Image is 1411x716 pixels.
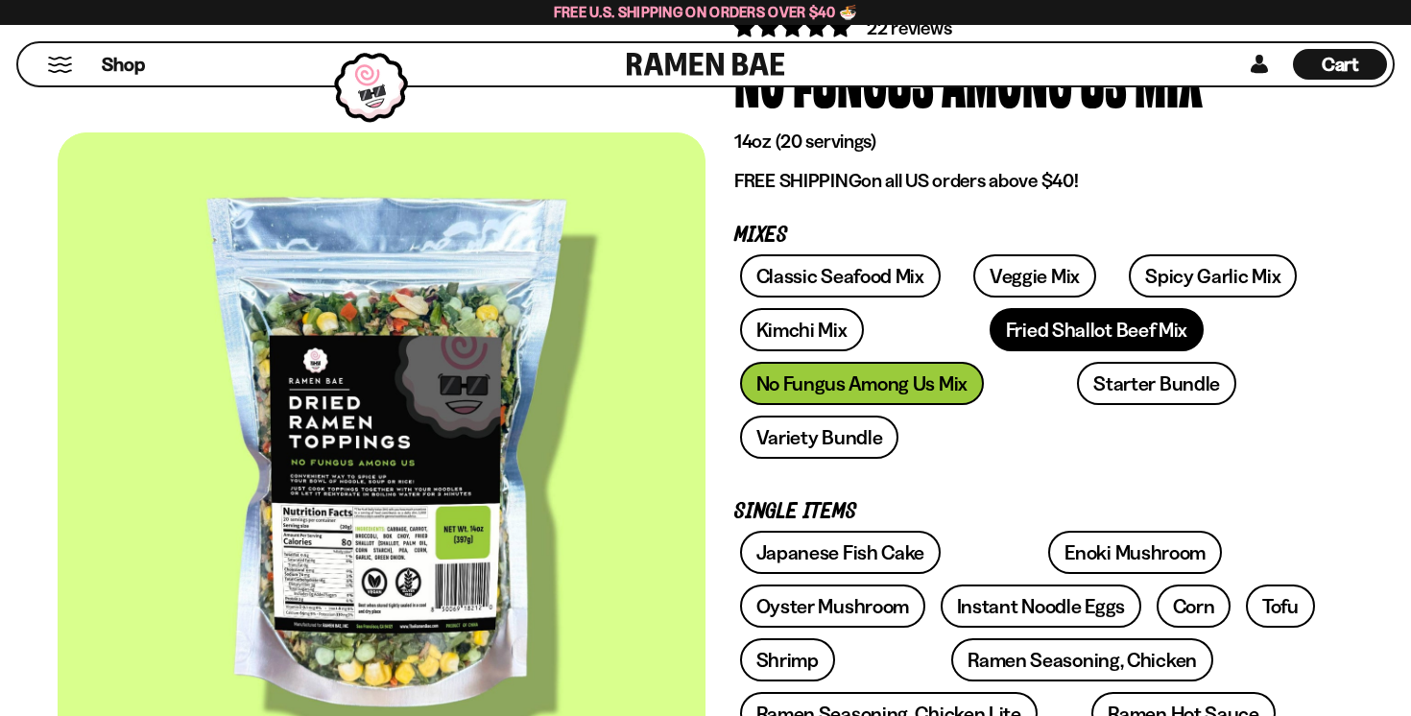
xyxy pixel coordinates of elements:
div: Among [942,41,1072,113]
p: 14oz (20 servings) [734,130,1325,154]
a: Spicy Garlic Mix [1129,254,1297,298]
div: Mix [1135,41,1203,113]
a: Tofu [1246,585,1315,628]
a: Shrimp [740,638,835,681]
a: Corn [1157,585,1232,628]
a: Instant Noodle Eggs [941,585,1141,628]
a: Kimchi Mix [740,308,864,351]
strong: FREE SHIPPING [734,169,861,192]
a: Starter Bundle [1077,362,1236,405]
a: Shop [102,49,145,80]
a: Fried Shallot Beef Mix [990,308,1204,351]
div: Us [1080,41,1127,113]
div: Fungus [793,41,934,113]
a: Veggie Mix [973,254,1096,298]
button: Mobile Menu Trigger [47,57,73,73]
p: Mixes [734,227,1325,245]
span: Cart [1322,53,1359,76]
a: Ramen Seasoning, Chicken [951,638,1213,681]
a: Variety Bundle [740,416,899,459]
a: Enoki Mushroom [1048,531,1222,574]
div: No [734,41,785,113]
span: Free U.S. Shipping on Orders over $40 🍜 [554,3,858,21]
span: Shop [102,52,145,78]
a: Japanese Fish Cake [740,531,942,574]
div: Cart [1293,43,1387,85]
a: Oyster Mushroom [740,585,926,628]
p: on all US orders above $40! [734,169,1325,193]
a: Classic Seafood Mix [740,254,941,298]
p: Single Items [734,503,1325,521]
